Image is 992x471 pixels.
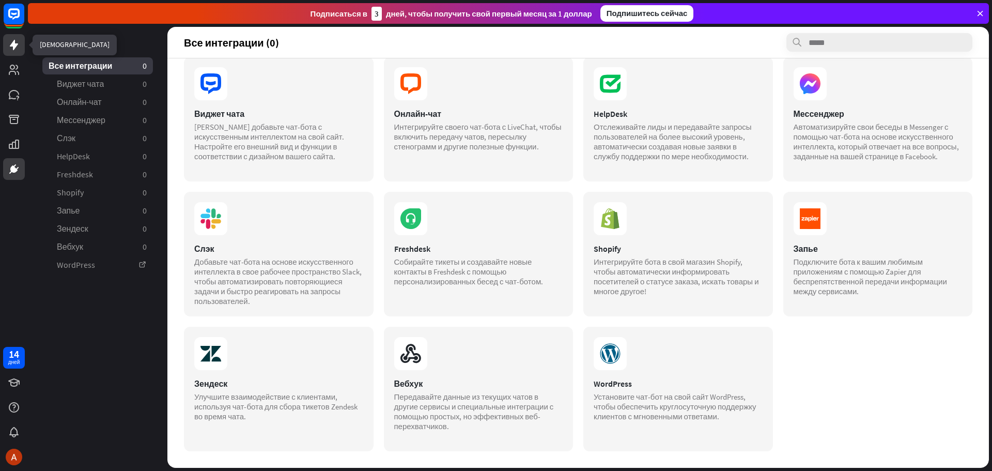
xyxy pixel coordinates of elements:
[143,60,147,71] font: 0
[8,359,20,366] font: дней
[42,184,153,201] a: Shopify 0
[49,34,109,47] font: Интеграции
[57,260,95,270] font: WordPress
[42,130,153,147] a: Слэк 0
[57,133,75,143] font: Слэк
[375,9,379,19] font: 3
[386,9,592,19] font: дней, чтобы получить свой первый месяц за 1 доллар
[42,166,153,183] a: Freshdesk 0
[194,392,358,421] font: Улучшите взаимодействие с клиентами, используя чат-бота для сбора тикетов Zendesk во время чата.
[794,257,947,296] font: Подключите бота к вашим любимым приложениям с помощью Zapier для беспрепятственной передачи инфор...
[57,79,104,89] font: Виджет чата
[143,133,147,143] font: 0
[794,122,959,161] font: Автоматизируйте свои беседы в Messenger с помощью чат-бота на основе искусственного интеллекта, к...
[8,4,39,35] button: Открыть виджет чата LiveChat
[57,151,90,161] font: HelpDesk
[194,109,244,119] font: Виджет чата
[194,244,214,254] font: Слэк
[42,112,153,129] a: Мессенджер 0
[143,241,147,252] font: 0
[42,75,153,93] a: Виджет чата 0
[143,97,147,107] font: 0
[143,169,147,179] font: 0
[194,257,362,306] font: Добавьте чат-бота на основе искусственного интеллекта в свое рабочее пространство Slack, чтобы ав...
[3,347,25,369] a: 14 дней
[311,9,367,19] font: Подписаться в
[394,257,544,286] font: Собирайте тикеты и создавайте новые контакты в Freshdesk с помощью персонализированных бесед с ча...
[57,205,80,216] font: Запье
[594,378,632,389] font: WordPress
[143,205,147,216] font: 0
[49,60,112,71] font: Все интеграции
[143,223,147,234] font: 0
[42,202,153,219] a: Запье 0
[194,122,345,161] font: [PERSON_NAME] добавьте чат-бота с искусственным интеллектом на свой сайт. Настройте его внешний в...
[143,115,147,125] font: 0
[594,122,752,161] font: Отслеживайте лиды и передавайте запросы пользователей на более высокий уровень, автоматически соз...
[194,378,227,389] font: Зендеск
[394,244,430,254] font: Freshdesk
[57,187,84,197] font: Shopify
[394,378,423,389] font: Вебхук
[594,392,756,421] font: Установите чат-бот на свой сайт WordPress, чтобы обеспечить круглосуточную поддержку клиентов с м...
[394,392,554,431] font: Передавайте данные из текущих чатов в другие сервисы и специальные интеграции с помощью простых, ...
[594,257,759,296] font: Интегрируйте бота в свой магазин Shopify, чтобы автоматически информировать посетителей о статусе...
[42,148,153,165] a: HelpDesk 0
[394,109,442,119] font: Онлайн-чат
[57,241,83,252] font: Вебхук
[42,256,153,274] a: WordPress
[57,115,105,125] font: Мессенджер
[394,122,562,151] font: Интегрируйте своего чат-бота с LiveChat, чтобы включить передачу чатов, пересылку стенограмм и др...
[594,109,627,119] font: HelpDesk
[9,347,19,360] font: 14
[594,244,621,254] font: Shopify
[794,244,818,254] font: Запье
[607,8,688,18] font: Подпишитесь сейчас
[794,109,844,119] font: Мессенджер
[57,169,93,179] font: Freshdesk
[42,94,153,111] a: Онлайн-чат 0
[143,151,147,161] font: 0
[57,223,88,234] font: Зендеск
[42,220,153,237] a: Зендеск 0
[184,36,279,49] font: Все интеграции (0)
[143,79,147,89] font: 0
[42,238,153,255] a: Вебхук 0
[143,187,147,197] font: 0
[57,97,102,107] font: Онлайн-чат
